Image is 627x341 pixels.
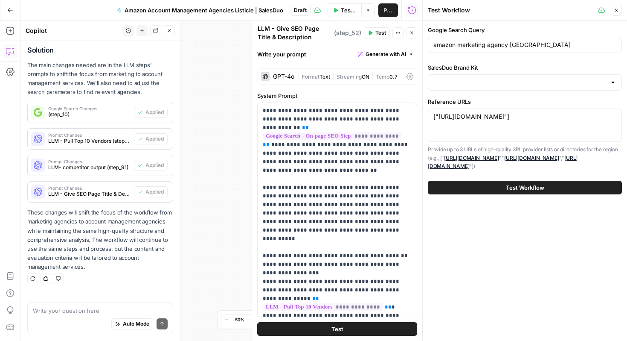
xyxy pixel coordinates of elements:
[125,6,283,15] span: Amazon Account Management Agencies Listicle | SalesDuo
[369,72,376,80] span: |
[389,73,398,80] span: 0.7
[319,73,330,80] span: Text
[26,26,120,35] div: Copilot
[257,322,417,336] button: Test
[328,3,361,17] button: Test Workflow
[273,73,294,79] div: GPT-4o
[428,97,622,106] label: Reference URLs
[48,111,131,118] span: (step_10)
[294,6,307,14] span: Draft
[341,6,356,15] span: Test Workflow
[112,3,288,17] button: Amazon Account Management Agencies Listicle | SalesDuo
[145,135,164,143] span: Applied
[375,29,386,37] span: Test
[378,3,398,17] button: Publish
[48,164,131,171] span: LLM- competitor output (step_91)
[134,186,168,197] button: Applied
[428,26,622,34] label: Google Search Query
[428,181,622,194] button: Test Workflow
[330,72,337,80] span: |
[257,91,417,100] label: System Prompt
[48,106,131,111] span: Google Search Changes
[27,61,173,97] p: The main changes needed are in the LLM steps' prompts to shift the focus from marketing to accoun...
[48,159,131,164] span: Prompt Changes
[235,316,244,323] span: 50%
[27,46,173,54] h2: Solution
[48,137,131,145] span: LLM - Pull Top 10 Vendors (step_39)
[258,24,332,41] textarea: LLM - Give SEO Page Title & Description
[111,318,153,329] button: Auto Mode
[428,145,622,170] p: Provide up to 3 URLs of high-quality 3PL provider lists or directories for the region (e.g., [" "...
[331,325,343,333] span: Test
[145,162,164,169] span: Applied
[145,188,164,196] span: Applied
[354,49,417,60] button: Generate with AI
[145,109,164,116] span: Applied
[48,186,131,190] span: Prompt Changes
[433,112,616,121] textarea: ["[URL][DOMAIN_NAME]"]
[48,133,131,137] span: Prompt Changes
[252,45,422,63] div: Write your prompt
[444,155,499,161] a: [URL][DOMAIN_NAME]
[134,133,168,144] button: Applied
[334,29,361,37] span: ( step_52 )
[27,208,173,271] p: These changes will shift the focus of the workflow from marketing agencies to account management ...
[428,63,622,72] label: SalesDuo Brand Kit
[337,73,362,80] span: Streaming
[376,73,389,80] span: Temp
[302,73,319,80] span: Format
[134,107,168,118] button: Applied
[298,72,302,80] span: |
[506,183,544,192] span: Test Workflow
[504,155,559,161] a: [URL][DOMAIN_NAME]
[134,160,168,171] button: Applied
[123,320,149,328] span: Auto Mode
[48,190,131,198] span: LLM - Give SEO Page Title & Description (step_52)
[383,6,393,15] span: Publish
[366,50,406,58] span: Generate with AI
[364,27,390,38] button: Test
[362,73,369,80] span: ON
